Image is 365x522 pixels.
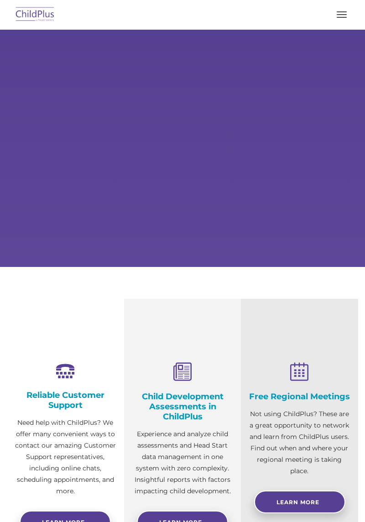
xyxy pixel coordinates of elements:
[14,390,117,410] h4: Reliable Customer Support
[248,408,351,477] p: Not using ChildPlus? These are a great opportunity to network and learn from ChildPlus users. Fin...
[254,491,345,513] a: Learn More
[276,499,319,506] span: Learn More
[248,391,351,402] h4: Free Regional Meetings
[131,391,235,422] h4: Child Development Assessments in ChildPlus
[14,4,57,26] img: ChildPlus by Procare Solutions
[131,428,235,497] p: Experience and analyze child assessments and Head Start data management in one system with zero c...
[14,417,117,497] p: Need help with ChildPlus? We offer many convenient ways to contact our amazing Customer Support r...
